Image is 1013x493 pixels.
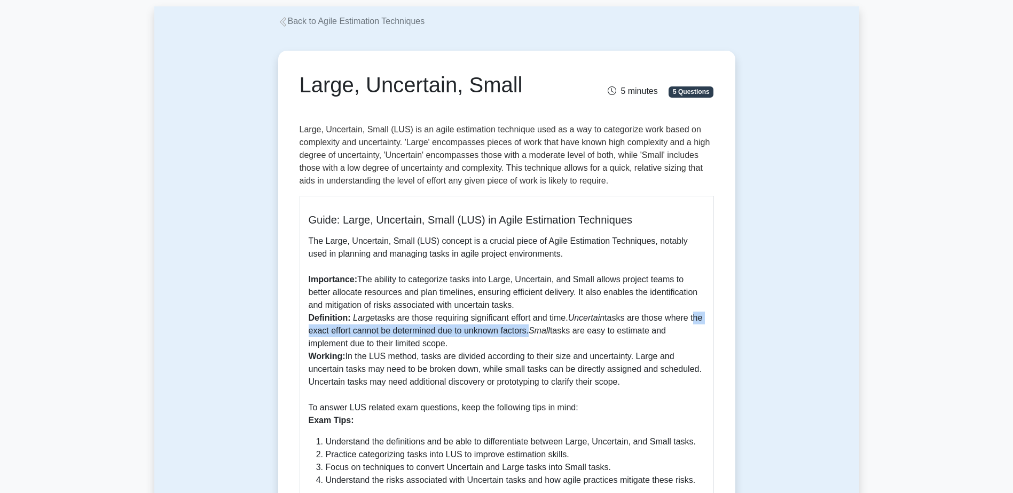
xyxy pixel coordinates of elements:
[326,448,705,461] li: Practice categorizing tasks into LUS to improve estimation skills.
[300,72,571,98] h1: Large, Uncertain, Small
[309,352,345,361] b: Working:
[326,461,705,474] li: Focus on techniques to convert Uncertain and Large tasks into Small tasks.
[300,123,714,187] p: Large, Uncertain, Small (LUS) is an agile estimation technique used as a way to categorize work b...
[529,326,550,335] i: Small
[309,213,705,226] h5: Guide: Large, Uncertain, Small (LUS) in Agile Estimation Techniques
[326,435,705,448] li: Understand the definitions and be able to differentiate between Large, Uncertain, and Small tasks.
[353,313,375,322] i: Large
[278,17,425,26] a: Back to Agile Estimation Techniques
[309,313,351,322] b: Definition:
[309,416,354,425] b: Exam Tips:
[326,474,705,487] li: Understand the risks associated with Uncertain tasks and how agile practices mitigate these risks.
[568,313,604,322] i: Uncertain
[669,86,713,97] span: 5 Questions
[309,235,705,427] p: The Large, Uncertain, Small (LUS) concept is a crucial piece of Agile Estimation Techniques, nota...
[309,275,358,284] b: Importance:
[608,86,657,96] span: 5 minutes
